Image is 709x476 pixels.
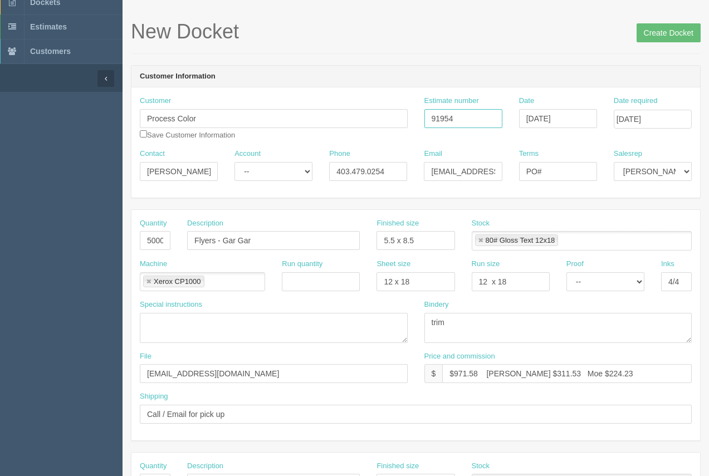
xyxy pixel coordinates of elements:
[140,300,202,310] label: Special instructions
[140,461,167,472] label: Quantity
[486,237,555,244] div: 80# Gloss Text 12x18
[234,149,261,159] label: Account
[140,109,408,128] input: Enter customer name
[187,461,223,472] label: Description
[131,21,701,43] h1: New Docket
[131,66,700,88] header: Customer Information
[472,218,490,229] label: Stock
[424,351,495,362] label: Price and commission
[140,259,167,269] label: Machine
[140,96,171,106] label: Customer
[472,259,500,269] label: Run size
[30,22,67,31] span: Estimates
[329,149,350,159] label: Phone
[140,149,165,159] label: Contact
[614,149,642,159] label: Salesrep
[30,47,71,56] span: Customers
[282,259,322,269] label: Run quantity
[154,278,201,285] div: Xerox CP1000
[140,351,151,362] label: File
[187,218,223,229] label: Description
[424,149,442,159] label: Email
[472,461,490,472] label: Stock
[637,23,701,42] input: Create Docket
[424,96,479,106] label: Estimate number
[376,259,410,269] label: Sheet size
[519,96,534,106] label: Date
[376,218,419,229] label: Finished size
[376,461,419,472] label: Finished size
[140,391,168,402] label: Shipping
[140,218,167,229] label: Quantity
[140,96,408,140] div: Save Customer Information
[424,300,449,310] label: Bindery
[424,364,443,383] div: $
[566,259,584,269] label: Proof
[661,259,674,269] label: Inks
[519,149,539,159] label: Terms
[614,96,658,106] label: Date required
[424,313,692,343] textarea: trim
